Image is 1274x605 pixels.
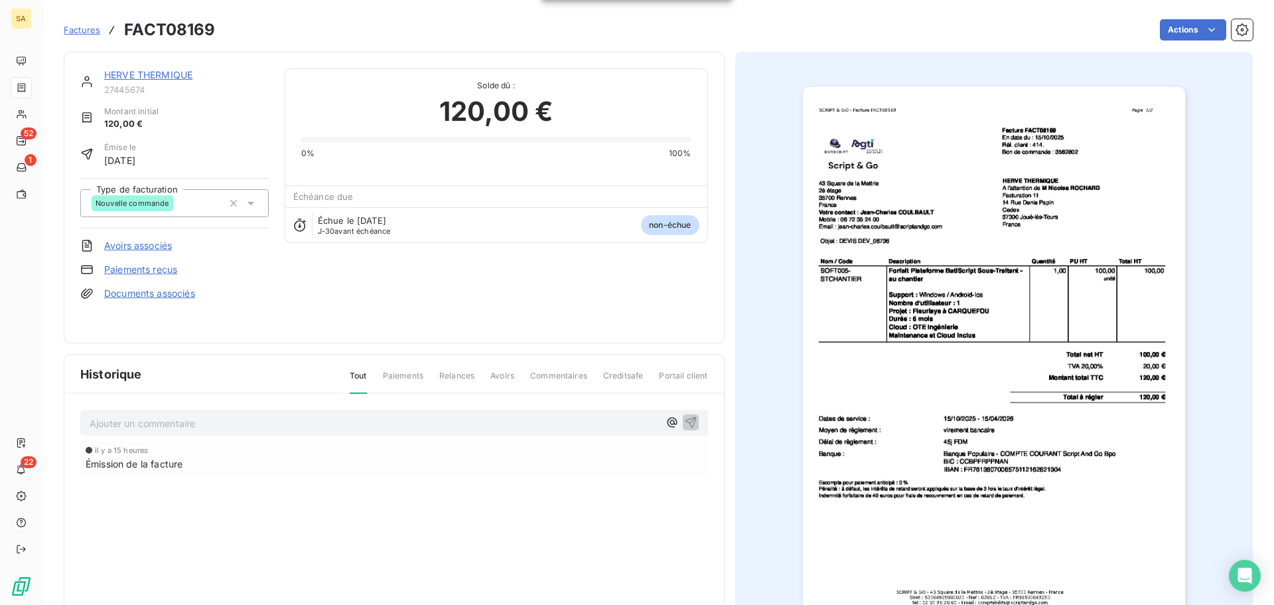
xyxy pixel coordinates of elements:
[104,239,172,252] a: Avoirs associés
[301,80,691,92] span: Solde dû :
[11,576,32,597] img: Logo LeanPay
[104,69,192,80] a: HERVE THERMIQUE
[1160,19,1226,41] button: Actions
[641,215,699,235] span: non-échue
[318,227,391,235] span: avant échéance
[104,263,177,276] a: Paiements reçus
[25,154,36,166] span: 1
[95,446,148,454] span: il y a 15 heures
[439,92,553,131] span: 120,00 €
[86,457,182,471] span: Émission de la facture
[318,215,386,226] span: Échue le [DATE]
[318,226,335,236] span: J-30
[104,153,136,167] span: [DATE]
[104,118,159,131] span: 120,00 €
[669,147,691,159] span: 100%
[80,365,142,383] span: Historique
[11,8,32,29] div: SA
[350,370,367,394] span: Tout
[104,84,269,95] span: 27445674
[490,370,514,392] span: Avoirs
[301,147,315,159] span: 0%
[96,199,169,207] span: Nouvelle commande
[64,25,100,35] span: Factures
[104,141,136,153] span: Émise le
[530,370,587,392] span: Commentaires
[1229,560,1261,592] div: Open Intercom Messenger
[383,370,423,392] span: Paiements
[659,370,707,392] span: Portail client
[293,191,354,202] span: Échéance due
[603,370,644,392] span: Creditsafe
[21,456,36,468] span: 22
[104,287,195,300] a: Documents associés
[439,370,474,392] span: Relances
[104,106,159,118] span: Montant initial
[64,23,100,37] a: Factures
[21,128,36,139] span: 52
[124,18,215,42] h3: FACT08169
